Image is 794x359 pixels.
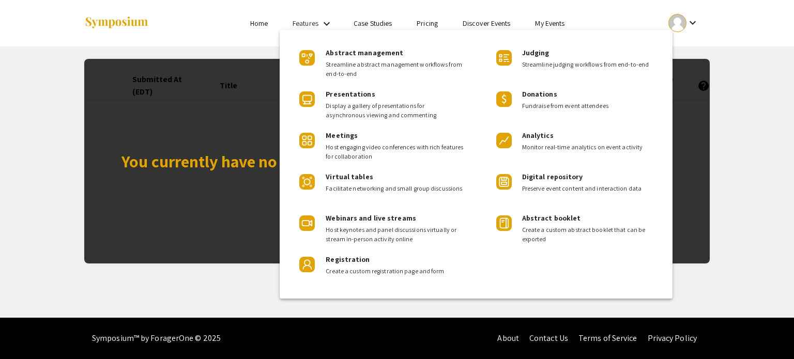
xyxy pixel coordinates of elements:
[522,184,658,193] span: Preserve event content and interaction data
[326,101,465,120] span: Display a gallery of presentations for asynchronous viewing and commenting
[496,133,512,148] img: Product Icon
[326,48,403,57] span: Abstract management
[522,213,581,223] span: Abstract booklet
[299,257,315,272] img: Product Icon
[326,89,375,99] span: Presentations
[522,101,658,111] span: Fundraise from event attendees
[522,60,658,69] span: Streamline judging workflows from end-to-end
[326,267,465,276] span: Create a custom registration page and form
[496,215,512,231] img: Product Icon
[522,143,658,152] span: Monitor real-time analytics on event activity
[326,225,465,244] span: Host keynotes and panel discussions virtually or stream in-person activity online
[326,255,370,264] span: Registration
[326,172,373,181] span: Virtual tables
[299,50,315,66] img: Product Icon
[522,48,549,57] span: Judging
[299,133,315,148] img: Product Icon
[522,131,554,140] span: Analytics
[522,89,557,99] span: Donations
[326,184,465,193] span: Facilitate networking and small group discussions
[522,225,658,244] span: Create a custom abstract booklet that can be exported
[326,131,358,140] span: Meetings
[326,143,465,161] span: Host engaging video conferences with rich features for collaboration
[496,91,512,107] img: Product Icon
[496,174,512,190] img: Product Icon
[326,213,416,223] span: Webinars and live streams
[496,50,512,66] img: Product Icon
[326,60,465,79] span: Streamline abstract management workflows from end-to-end
[299,91,315,107] img: Product Icon
[522,172,583,181] span: Digital repository
[299,215,315,231] img: Product Icon
[299,174,315,190] img: Product Icon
